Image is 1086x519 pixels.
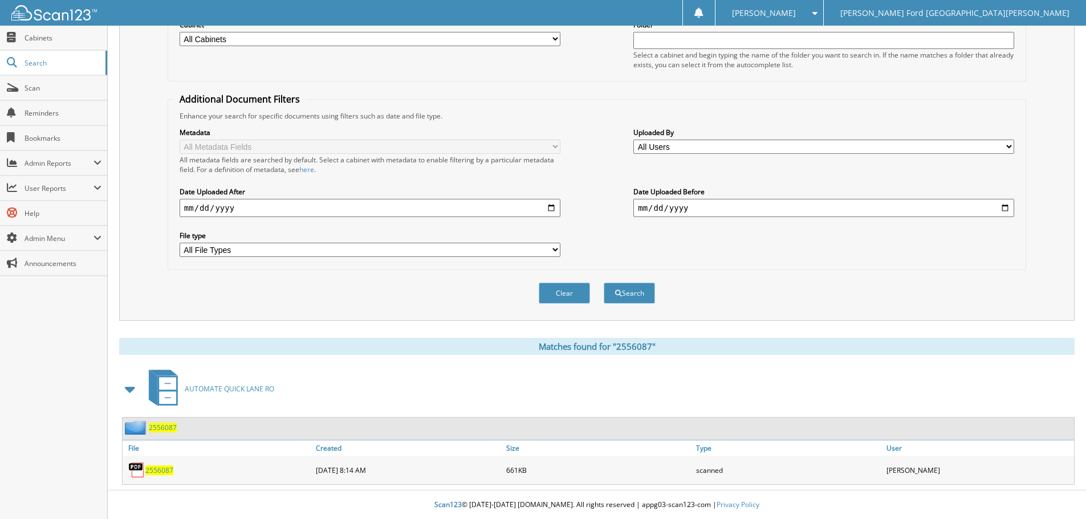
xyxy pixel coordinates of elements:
span: Admin Reports [25,158,93,168]
div: scanned [693,459,884,481]
div: © [DATE]-[DATE] [DOMAIN_NAME]. All rights reserved | appg03-scan123-com | [108,491,1086,519]
img: scan123-logo-white.svg [11,5,97,21]
legend: Additional Document Filters [174,93,306,105]
span: AUTOMATE QUICK LANE RO [185,384,274,394]
a: Privacy Policy [717,500,759,509]
iframe: Chat Widget [1029,464,1086,519]
img: folder2.png [125,420,149,435]
a: AUTOMATE QUICK LANE RO [142,366,274,411]
div: Enhance your search for specific documents using filters such as date and file type. [174,111,1020,121]
a: Size [503,440,694,456]
button: Clear [539,283,590,304]
span: Bookmarks [25,133,101,143]
input: start [180,199,560,217]
div: 661KB [503,459,694,481]
img: PDF.png [128,461,145,479]
label: Metadata [180,128,560,137]
a: here [299,165,314,174]
span: Announcements [25,259,101,268]
div: Matches found for "2556087" [119,338,1075,355]
div: Select a cabinet and begin typing the name of the folder you want to search in. If the name match... [633,50,1014,70]
span: User Reports [25,183,93,193]
div: [PERSON_NAME] [884,459,1074,481]
label: Date Uploaded Before [633,187,1014,197]
span: Scan [25,83,101,93]
button: Search [604,283,655,304]
label: File type [180,231,560,240]
span: Admin Menu [25,234,93,243]
a: 2556087 [145,465,173,475]
span: Reminders [25,108,101,118]
label: Date Uploaded After [180,187,560,197]
span: Search [25,58,100,68]
span: [PERSON_NAME] [732,10,796,17]
div: [DATE] 8:14 AM [313,459,503,481]
a: Type [693,440,884,456]
a: Created [313,440,503,456]
label: Uploaded By [633,128,1014,137]
span: Help [25,209,101,218]
span: Scan123 [434,500,462,509]
a: File [123,440,313,456]
span: Cabinets [25,33,101,43]
a: User [884,440,1074,456]
input: end [633,199,1014,217]
a: 2556087 [149,423,177,432]
div: All metadata fields are searched by default. Select a cabinet with metadata to enable filtering b... [180,155,560,174]
span: [PERSON_NAME] Ford [GEOGRAPHIC_DATA][PERSON_NAME] [840,10,1069,17]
